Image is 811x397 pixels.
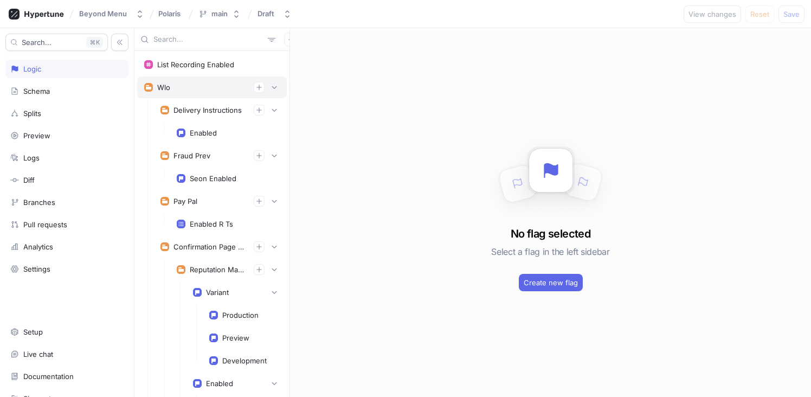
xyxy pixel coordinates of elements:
[23,328,43,336] div: Setup
[23,350,53,358] div: Live chat
[23,176,35,184] div: Diff
[211,9,228,18] div: main
[511,226,590,242] h3: No flag selected
[23,131,50,140] div: Preview
[222,334,249,342] div: Preview
[79,9,127,18] div: Beyond Menu
[524,279,578,286] span: Create new flag
[158,10,181,17] span: Polaris
[684,5,741,23] button: View changes
[222,311,259,319] div: Production
[173,242,245,251] div: Confirmation Page Experiments
[190,220,233,228] div: Enabled R Ts
[258,9,274,18] div: Draft
[23,65,41,73] div: Logic
[190,265,245,274] div: Reputation Management
[190,129,217,137] div: Enabled
[491,242,609,261] h5: Select a flag in the left sidebar
[153,34,263,45] input: Search...
[157,83,170,92] div: Wlo
[23,109,41,118] div: Splits
[23,265,50,273] div: Settings
[750,11,769,17] span: Reset
[173,106,242,114] div: Delivery Instructions
[206,288,229,297] div: Variant
[173,197,197,206] div: Pay Pal
[783,11,800,17] span: Save
[5,367,128,386] a: Documentation
[23,372,74,381] div: Documentation
[5,34,108,51] button: Search...K
[253,5,296,23] button: Draft
[222,356,267,365] div: Development
[206,379,233,388] div: Enabled
[519,274,583,291] button: Create new flag
[745,5,774,23] button: Reset
[688,11,736,17] span: View changes
[194,5,245,23] button: main
[23,198,55,207] div: Branches
[157,60,234,69] div: List Recording Enabled
[75,5,149,23] button: Beyond Menu
[778,5,804,23] button: Save
[86,37,103,48] div: K
[23,87,50,95] div: Schema
[173,151,210,160] div: Fraud Prev
[23,220,67,229] div: Pull requests
[23,153,40,162] div: Logs
[22,39,52,46] span: Search...
[23,242,53,251] div: Analytics
[190,174,236,183] div: Seon Enabled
